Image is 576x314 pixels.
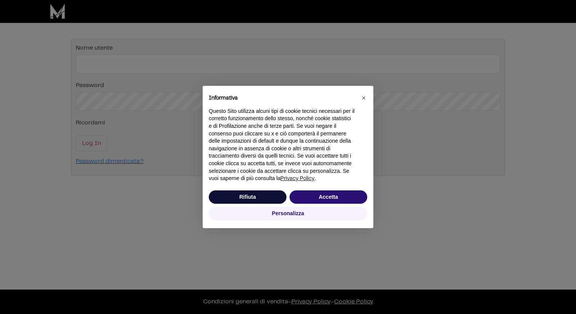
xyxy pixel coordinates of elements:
[280,176,315,181] a: Privacy Policy
[209,108,355,183] p: Questo Sito utilizza alcuni tipi di cookie tecnici necessari per il corretto funzionamento dello ...
[357,92,370,104] button: Chiudi questa informativa
[290,190,367,204] button: Accetta
[209,207,367,221] button: Personalizza
[209,95,355,101] h2: Informativa
[209,190,286,204] button: Rifiuta
[362,94,366,101] span: ×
